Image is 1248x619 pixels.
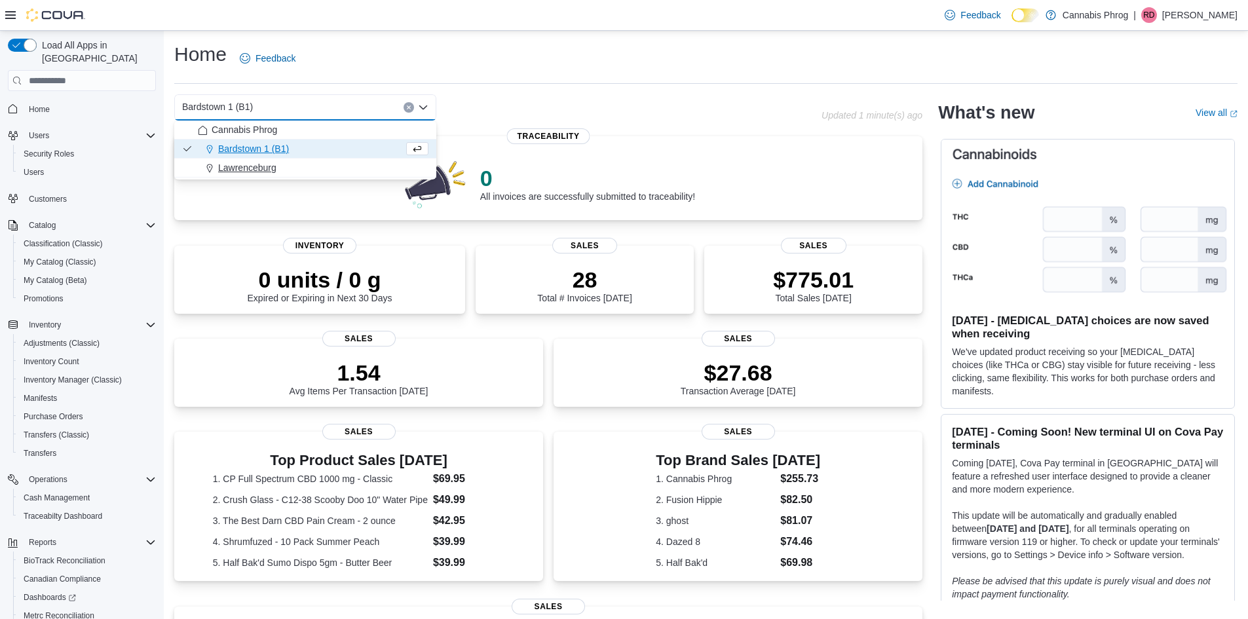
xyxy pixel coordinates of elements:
a: Customers [24,191,72,207]
a: BioTrack Reconciliation [18,553,111,569]
button: Users [3,126,161,145]
span: Purchase Orders [24,411,83,422]
button: My Catalog (Beta) [13,271,161,290]
dt: 2. Fusion Hippie [656,493,775,506]
div: Avg Items Per Transaction [DATE] [290,360,428,396]
dd: $82.50 [780,492,820,508]
span: Sales [781,238,846,253]
span: Home [24,100,156,117]
button: Traceabilty Dashboard [13,507,161,525]
dd: $42.95 [433,513,504,529]
button: Classification (Classic) [13,234,161,253]
p: 28 [537,267,632,293]
span: Users [24,167,44,178]
h3: [DATE] - [MEDICAL_DATA] choices are now saved when receiving [952,314,1224,340]
span: Sales [322,424,396,440]
div: Rhonda Davis [1141,7,1157,23]
span: Security Roles [24,149,74,159]
dt: 1. Cannabis Phrog [656,472,775,485]
button: Close list of options [418,102,428,113]
h2: What's new [938,102,1034,123]
p: | [1133,7,1136,23]
input: Dark Mode [1012,9,1039,22]
button: Inventory [24,317,66,333]
dd: $39.99 [433,555,504,571]
span: Inventory Manager (Classic) [18,372,156,388]
div: Choose from the following options [174,121,436,178]
span: Sales [552,238,618,253]
span: My Catalog (Classic) [24,257,96,267]
span: Security Roles [18,146,156,162]
a: My Catalog (Beta) [18,272,92,288]
dt: 3. The Best Darn CBD Pain Cream - 2 ounce [213,514,428,527]
a: Manifests [18,390,62,406]
button: Users [24,128,54,143]
span: Home [29,104,50,115]
button: Purchase Orders [13,407,161,426]
span: Purchase Orders [18,409,156,424]
p: 0 [480,165,695,191]
button: Cash Management [13,489,161,507]
span: Promotions [18,291,156,307]
a: Purchase Orders [18,409,88,424]
span: Dashboards [24,592,76,603]
span: Sales [512,599,585,614]
button: Reports [24,535,62,550]
span: Customers [24,191,156,207]
p: 1.54 [290,360,428,386]
span: Inventory Count [18,354,156,369]
button: Manifests [13,389,161,407]
span: BioTrack Reconciliation [24,555,105,566]
a: Feedback [235,45,301,71]
span: Classification (Classic) [24,238,103,249]
a: My Catalog (Classic) [18,254,102,270]
span: Users [24,128,156,143]
a: Dashboards [13,588,161,607]
strong: [DATE] and [DATE] [987,523,1068,534]
a: Promotions [18,291,69,307]
span: Customers [29,194,67,204]
h1: Home [174,41,227,67]
span: Traceability [507,128,590,144]
button: Users [13,163,161,181]
img: 0 [402,157,470,210]
button: Promotions [13,290,161,308]
span: Classification (Classic) [18,236,156,252]
span: Users [18,164,156,180]
span: Lawrenceburg [218,161,276,174]
div: All invoices are successfully submitted to traceability! [480,165,695,202]
span: Operations [29,474,67,485]
dd: $69.98 [780,555,820,571]
span: Transfers (Classic) [18,427,156,443]
a: Classification (Classic) [18,236,108,252]
span: Inventory [29,320,61,330]
span: Bardstown 1 (B1) [218,142,289,155]
dt: 1. CP Full Spectrum CBD 1000 mg - Classic [213,472,428,485]
button: Operations [24,472,73,487]
p: Coming [DATE], Cova Pay terminal in [GEOGRAPHIC_DATA] will feature a refreshed user interface des... [952,457,1224,496]
span: Reports [24,535,156,550]
span: Catalog [29,220,56,231]
span: Operations [24,472,156,487]
a: Traceabilty Dashboard [18,508,107,524]
button: Inventory Manager (Classic) [13,371,161,389]
span: Transfers [24,448,56,459]
span: Manifests [24,393,57,403]
span: Sales [702,424,775,440]
dt: 5. Half Bak'd Sumo Dispo 5gm - Butter Beer [213,556,428,569]
span: Dashboards [18,590,156,605]
span: Promotions [24,293,64,304]
p: 0 units / 0 g [248,267,392,293]
span: Transfers (Classic) [24,430,89,440]
dt: 4. Shrumfuzed - 10 Pack Summer Peach [213,535,428,548]
span: Feedback [960,9,1000,22]
a: Transfers (Classic) [18,427,94,443]
a: View allExternal link [1196,107,1238,118]
span: My Catalog (Beta) [24,275,87,286]
button: Catalog [3,216,161,234]
span: RD [1143,7,1154,23]
em: Please be advised that this update is purely visual and does not impact payment functionality. [952,576,1211,599]
dd: $49.99 [433,492,504,508]
a: Transfers [18,445,62,461]
span: Adjustments (Classic) [18,335,156,351]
